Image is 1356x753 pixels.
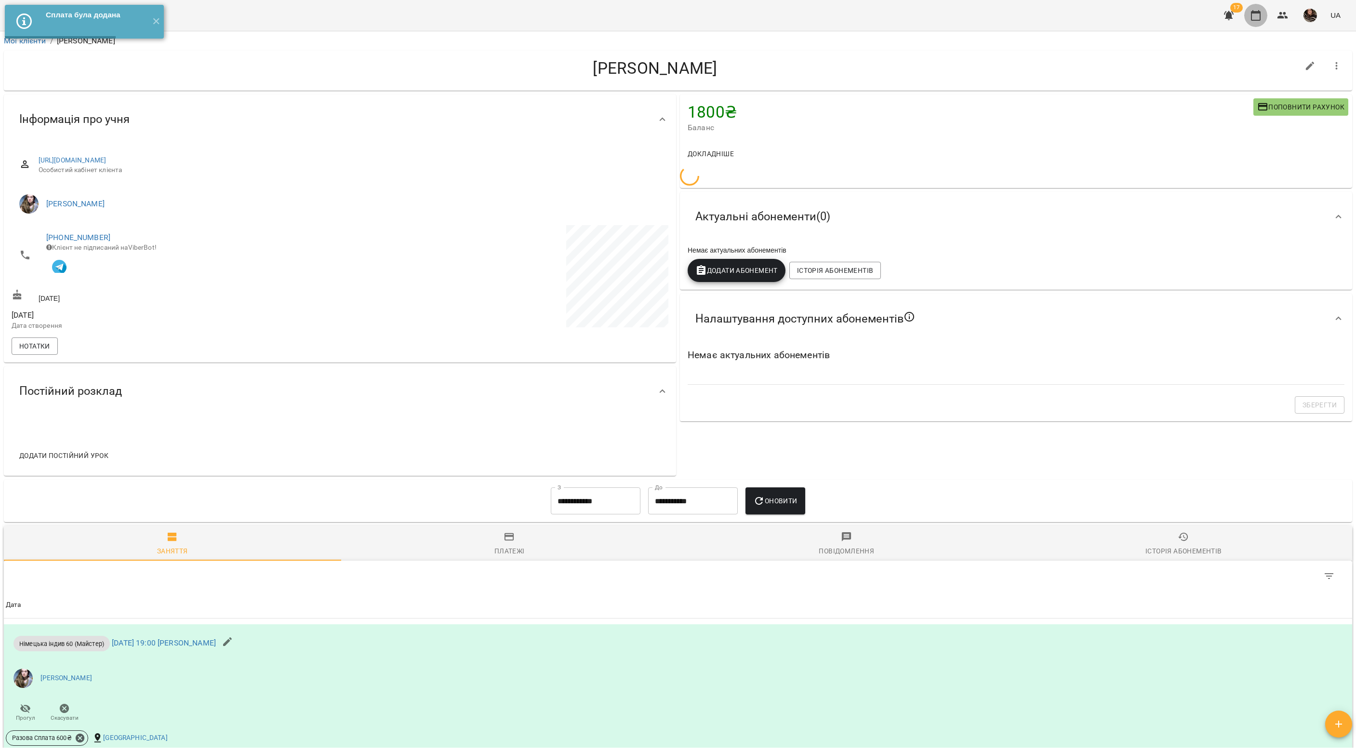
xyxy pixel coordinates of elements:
div: Немає актуальних абонементів [686,243,1346,257]
button: Історія абонементів [789,262,881,279]
div: Дата [6,599,21,611]
div: Інформація про учня [4,94,676,144]
img: 50c54b37278f070f9d74a627e50a0a9b.jpg [1303,9,1317,22]
span: Інформація про учня [19,112,130,127]
span: Докладніше [688,148,734,160]
span: Прогул [16,714,35,722]
span: Дата [6,599,1350,611]
a: [PERSON_NAME] [46,199,105,208]
span: Актуальні абонементи ( 0 ) [695,209,830,224]
img: Голуб Наталія Олександрівна [19,194,39,214]
div: Платежі [494,545,525,557]
span: 17 [1230,3,1243,13]
span: Історія абонементів [797,265,873,276]
button: Прогул [6,699,45,726]
div: Sort [6,599,21,611]
span: Баланс [688,122,1253,134]
div: Історія абонементів [1145,545,1222,557]
div: Заняття [157,545,188,557]
span: Скасувати [51,714,79,722]
span: Додати постійний урок [19,450,108,461]
div: Table Toolbar [4,561,1352,592]
span: Налаштування доступних абонементів [695,311,915,326]
span: Поповнити рахунок [1257,101,1344,113]
div: Постійний розклад [4,366,676,416]
button: UA [1327,6,1344,24]
button: Додати постійний урок [15,447,112,464]
button: Фільтр [1317,565,1341,588]
span: Німецька індив 60 (Майстер) [13,639,110,648]
h4: 1800 ₴ [688,102,1253,122]
img: 7be168b660e33721f0c80190abb05d68.jpeg [13,669,33,688]
button: Поповнити рахунок [1253,98,1348,116]
div: Повідомлення [819,545,874,557]
span: Клієнт не підписаний на ViberBot! [46,243,157,251]
a: [PERSON_NAME] [40,673,92,683]
a: [GEOGRAPHIC_DATA] [103,733,168,743]
span: Постійний розклад [19,384,122,399]
a: [PHONE_NUMBER] [46,233,110,242]
button: Скасувати [45,699,84,726]
h6: Немає актуальних абонементів [688,348,1344,363]
span: Додати Абонемент [695,265,778,276]
button: Клієнт підписаний на VooptyBot [46,253,72,279]
span: Оновити [753,495,797,507]
button: Оновити [745,487,805,514]
button: Докладніше [684,145,738,162]
p: Дата створення [12,321,338,331]
span: Особистий кабінет клієнта [39,165,661,175]
nav: breadcrumb [4,35,1352,47]
button: Додати Абонемент [688,259,785,282]
span: Нотатки [19,340,50,352]
div: [DATE] [10,287,340,305]
a: [URL][DOMAIN_NAME] [39,156,106,164]
span: [DATE] [12,309,338,321]
svg: Якщо не обрано жодного, клієнт зможе побачити всі публічні абонементи [904,311,915,323]
div: Налаштування доступних абонементів [680,294,1352,344]
button: Нотатки [12,337,58,355]
div: Разова Сплата 600₴ [6,730,88,746]
a: [DATE] 19:00 [PERSON_NAME] [112,638,216,647]
div: Сплата була додана [46,10,145,20]
h4: [PERSON_NAME] [12,58,1299,78]
img: Telegram [52,260,66,274]
span: UA [1330,10,1341,20]
div: Актуальні абонементи(0) [680,192,1352,242]
span: Разова Сплата 600 ₴ [6,734,78,742]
